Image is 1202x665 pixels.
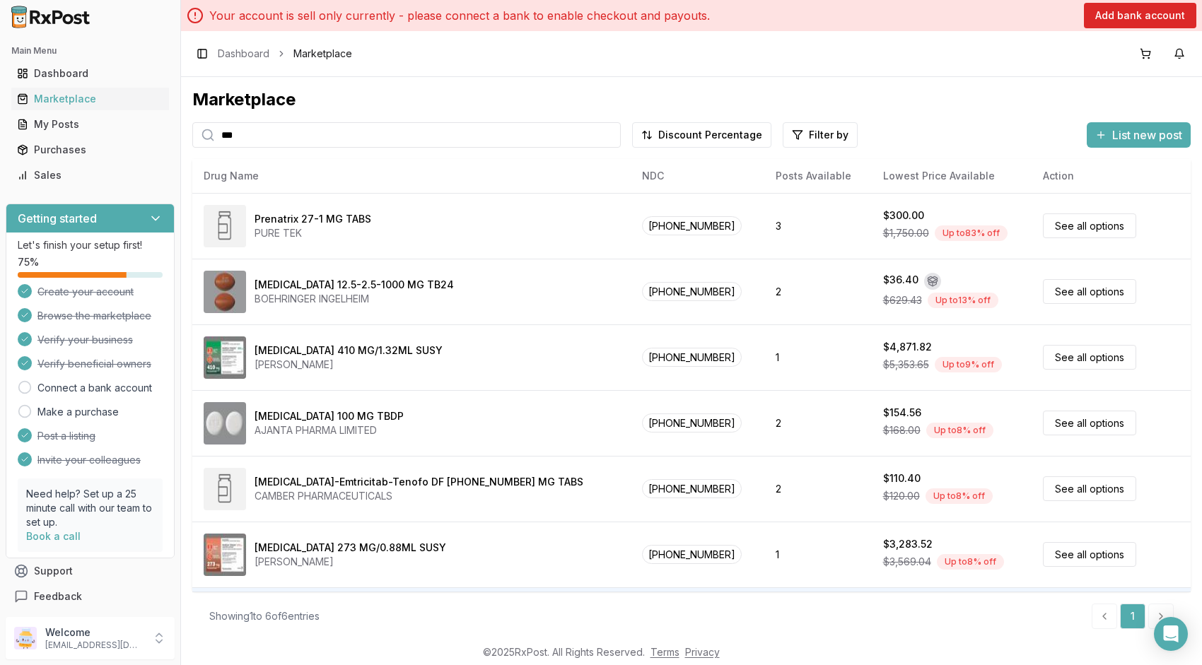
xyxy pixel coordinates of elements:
[18,238,163,252] p: Let's finish your setup first!
[937,554,1004,570] div: Up to 8 % off
[883,537,933,551] div: $3,283.52
[883,293,922,307] span: $629.43
[18,210,97,227] h3: Getting started
[45,625,144,640] p: Welcome
[883,340,932,354] div: $4,871.82
[17,143,163,157] div: Purchases
[255,409,404,423] div: [MEDICAL_DATA] 100 MG TBDP
[642,479,742,498] span: [PHONE_NUMBER]
[764,390,872,456] td: 2
[218,47,269,61] a: Dashboard
[1120,604,1145,629] a: 1
[11,86,169,112] a: Marketplace
[17,168,163,182] div: Sales
[6,139,175,161] button: Purchases
[642,413,742,432] span: [PHONE_NUMBER]
[17,117,163,131] div: My Posts
[883,555,931,569] span: $3,569.04
[37,285,134,299] span: Create your account
[17,66,163,81] div: Dashboard
[255,489,583,503] div: CAMBER PHARMACEUTICALS
[764,193,872,259] td: 3
[883,208,924,223] div: $300.00
[764,159,872,193] th: Posts Available
[1092,604,1174,629] nav: pagination
[255,343,443,358] div: [MEDICAL_DATA] 410 MG/1.32ML SUSY
[883,358,929,372] span: $5,353.65
[18,255,39,269] span: 75 %
[685,646,720,658] a: Privacy
[1084,3,1196,28] button: Add bank account
[255,358,443,372] div: [PERSON_NAME]
[218,47,352,61] nav: breadcrumb
[37,381,152,395] a: Connect a bank account
[883,423,921,437] span: $168.00
[37,429,95,443] span: Post a listing
[37,357,151,371] span: Verify beneficial owners
[764,522,872,587] td: 1
[631,159,764,193] th: NDC
[1087,122,1191,148] button: List new post
[14,627,37,649] img: User avatar
[255,212,371,226] div: Prenatrix 27-1 MG TABS
[204,468,246,510] img: Efavirenz-Emtricitab-Tenofo DF 600-200-300 MG TABS
[1032,159,1191,193] th: Action
[6,88,175,110] button: Marketplace
[26,530,81,542] a: Book a call
[642,282,742,301] span: [PHONE_NUMBER]
[935,225,1008,241] div: Up to 83 % off
[6,164,175,187] button: Sales
[255,541,446,555] div: [MEDICAL_DATA] 273 MG/0.88ML SUSY
[209,609,320,623] div: Showing 1 to 6 of 6 entries
[37,453,141,467] span: Invite your colleagues
[11,163,169,188] a: Sales
[204,336,246,379] img: Invega Trinza 410 MG/1.32ML SUSY
[872,159,1032,193] th: Lowest Price Available
[926,423,993,438] div: Up to 8 % off
[11,61,169,86] a: Dashboard
[6,113,175,136] button: My Posts
[11,112,169,137] a: My Posts
[209,7,710,24] p: Your account is sell only currently - please connect a bank to enable checkout and payouts.
[1043,476,1136,501] a: See all options
[658,128,762,142] span: Discount Percentage
[642,216,742,235] span: [PHONE_NUMBER]
[192,88,1191,111] div: Marketplace
[1087,129,1191,143] a: List new post
[764,456,872,522] td: 2
[37,405,119,419] a: Make a purchase
[764,324,872,390] td: 1
[255,475,583,489] div: [MEDICAL_DATA]-Emtricitab-Tenofo DF [PHONE_NUMBER] MG TABS
[642,545,742,564] span: [PHONE_NUMBER]
[45,640,144,651] p: [EMAIL_ADDRESS][DOMAIN_NAME]
[204,271,246,313] img: Trijardy XR 12.5-2.5-1000 MG TB24
[642,348,742,367] span: [PHONE_NUMBER]
[204,534,246,576] img: Invega Trinza 273 MG/0.88ML SUSY
[883,489,920,503] span: $120.00
[255,555,446,569] div: [PERSON_NAME]
[6,558,175,584] button: Support
[1043,213,1136,238] a: See all options
[1043,542,1136,567] a: See all options
[926,488,993,504] div: Up to 8 % off
[928,293,998,308] div: Up to 13 % off
[650,646,679,658] a: Terms
[883,471,921,485] div: $110.40
[883,273,918,290] div: $36.40
[255,423,404,437] div: AJANTA PHARMA LIMITED
[6,6,96,28] img: RxPost Logo
[809,128,848,142] span: Filter by
[1043,411,1136,435] a: See all options
[11,45,169,57] h2: Main Menu
[293,47,352,61] span: Marketplace
[192,159,631,193] th: Drug Name
[255,292,454,306] div: BOEHRINGER INGELHEIM
[37,333,133,347] span: Verify your business
[204,205,246,247] img: Prenatrix 27-1 MG TABS
[255,278,454,292] div: [MEDICAL_DATA] 12.5-2.5-1000 MG TB24
[255,226,371,240] div: PURE TEK
[1112,126,1182,143] span: List new post
[1043,279,1136,304] a: See all options
[6,62,175,85] button: Dashboard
